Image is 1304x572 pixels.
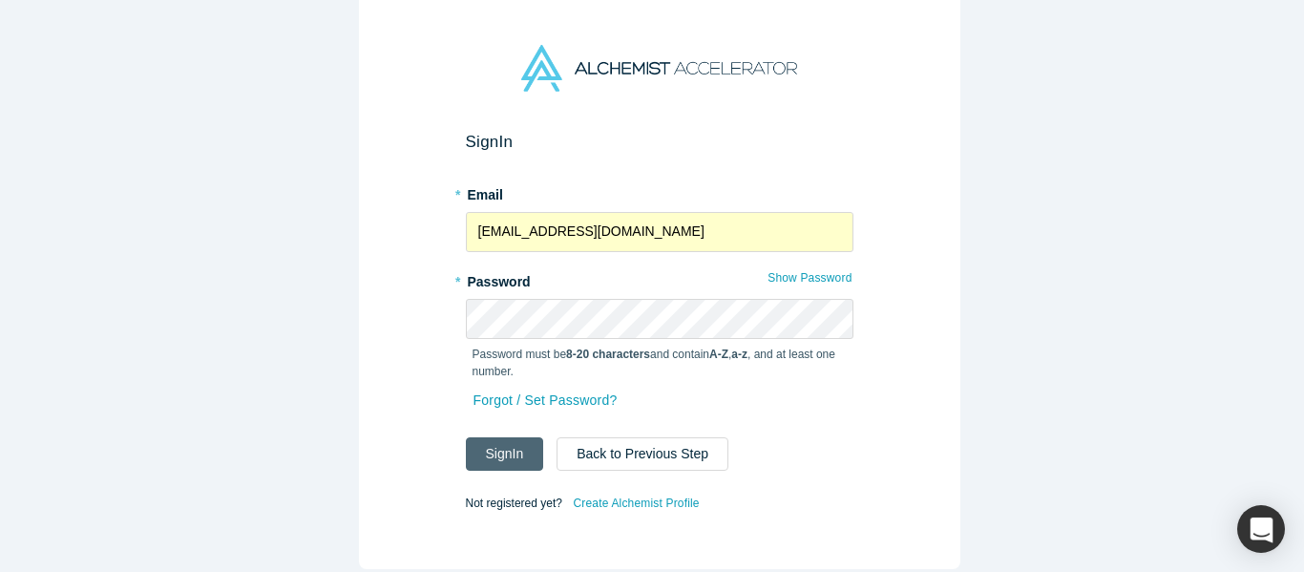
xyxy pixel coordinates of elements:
a: Create Alchemist Profile [572,491,700,516]
label: Password [466,265,853,292]
p: Password must be and contain , , and at least one number. [473,346,847,380]
strong: a-z [731,348,747,361]
img: Alchemist Accelerator Logo [521,45,796,92]
button: Show Password [767,265,852,290]
h2: Sign In [466,132,853,152]
a: Forgot / Set Password? [473,384,619,417]
span: Not registered yet? [466,496,562,509]
strong: 8-20 characters [566,348,650,361]
label: Email [466,179,853,205]
button: Back to Previous Step [557,437,728,471]
button: SignIn [466,437,544,471]
strong: A-Z [709,348,728,361]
